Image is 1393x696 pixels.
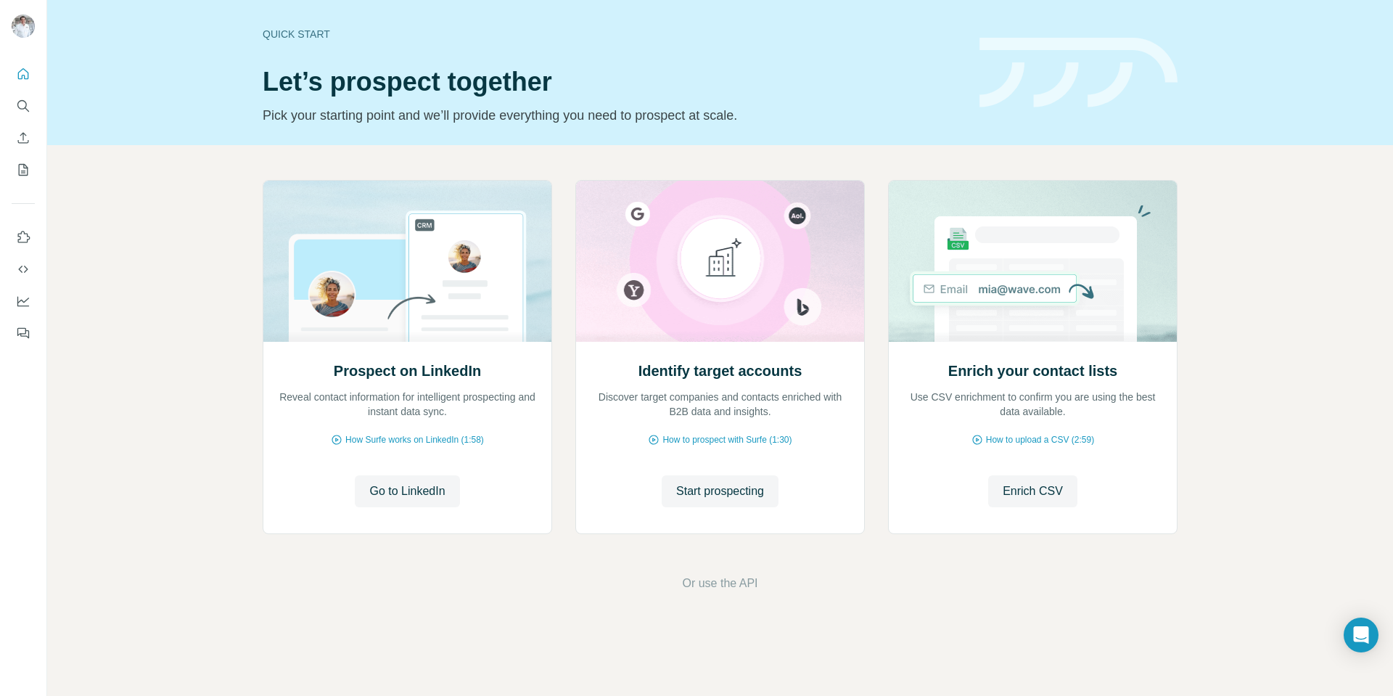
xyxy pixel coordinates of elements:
img: Prospect on LinkedIn [263,181,552,342]
p: Discover target companies and contacts enriched with B2B data and insights. [591,390,850,419]
p: Reveal contact information for intelligent prospecting and instant data sync. [278,390,537,419]
button: Or use the API [682,575,757,592]
img: Avatar [12,15,35,38]
button: Use Surfe on LinkedIn [12,224,35,250]
div: Quick start [263,27,962,41]
button: Quick start [12,61,35,87]
span: How to prospect with Surfe (1:30) [662,433,792,446]
button: Enrich CSV [12,125,35,151]
h2: Enrich your contact lists [948,361,1117,381]
span: Enrich CSV [1003,483,1063,500]
div: Open Intercom Messenger [1344,618,1378,652]
h1: Let’s prospect together [263,67,962,97]
span: Go to LinkedIn [369,483,445,500]
button: Use Surfe API [12,256,35,282]
span: Start prospecting [676,483,764,500]
button: Dashboard [12,288,35,314]
h2: Prospect on LinkedIn [334,361,481,381]
button: Enrich CSV [988,475,1077,507]
button: Search [12,93,35,119]
span: How Surfe works on LinkedIn (1:58) [345,433,484,446]
button: Feedback [12,320,35,346]
button: My lists [12,157,35,183]
img: Enrich your contact lists [888,181,1178,342]
button: Go to LinkedIn [355,475,459,507]
img: Identify target accounts [575,181,865,342]
p: Use CSV enrichment to confirm you are using the best data available. [903,390,1162,419]
button: Start prospecting [662,475,778,507]
h2: Identify target accounts [638,361,802,381]
p: Pick your starting point and we’ll provide everything you need to prospect at scale. [263,105,962,126]
img: banner [979,38,1178,108]
span: How to upload a CSV (2:59) [986,433,1094,446]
